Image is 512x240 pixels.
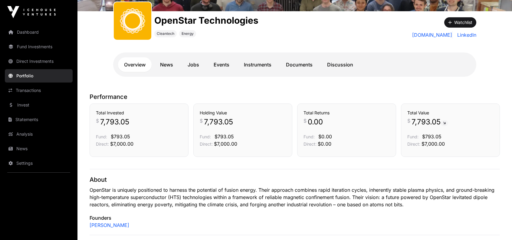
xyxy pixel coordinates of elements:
span: $793.05 [422,134,441,140]
h3: Total Invested [96,110,182,116]
h3: Total Returns [304,110,390,116]
span: $793.05 [215,134,234,140]
span: $7,000.00 [110,141,133,147]
img: OpenStar.svg [116,5,149,37]
a: Statements [5,113,73,126]
p: Founders [90,214,500,221]
span: $ [304,117,307,124]
span: $0.00 [318,141,331,147]
h3: Holding Value [200,110,286,116]
span: 7,793.05 [412,117,448,127]
a: Portfolio [5,69,73,83]
span: 7,793.05 [100,117,129,127]
a: LinkedIn [455,31,476,39]
span: $ [407,117,410,124]
button: Watchlist [444,17,476,28]
span: Fund: [96,134,107,139]
span: Fund: [200,134,211,139]
a: Fund Investments [5,40,73,53]
span: Direct: [96,141,109,147]
a: Settings [5,157,73,170]
p: OpenStar is uniquely positioned to harness the potential of fusion energy. Their approach combine... [90,186,500,208]
h1: OpenStar Technologies [154,15,258,26]
span: Direct: [304,141,317,147]
span: $ [200,117,203,124]
span: $793.05 [111,134,130,140]
p: Performance [90,93,500,101]
span: $ [96,117,99,124]
a: Events [208,57,235,72]
a: Dashboard [5,25,73,39]
iframe: Chat Widget [482,211,512,240]
a: News [154,57,179,72]
span: Direct: [200,141,213,147]
a: Overview [118,57,152,72]
p: About [90,175,500,184]
span: 0.00 [308,117,323,127]
a: News [5,142,73,155]
a: Instruments [238,57,277,72]
a: Direct Investments [5,55,73,68]
a: [DOMAIN_NAME] [412,31,452,39]
span: Cleantech [157,31,174,36]
a: Discussion [321,57,359,72]
a: Transactions [5,84,73,97]
a: [PERSON_NAME] [90,221,129,229]
img: Icehouse Ventures Logo [7,6,56,18]
a: Invest [5,98,73,112]
span: $0.00 [318,134,332,140]
nav: Tabs [118,57,471,72]
span: Fund: [304,134,315,139]
h3: Total Value [407,110,494,116]
a: Documents [280,57,319,72]
span: Energy [182,31,194,36]
a: Jobs [182,57,205,72]
span: $7,000.00 [422,141,445,147]
span: Direct: [407,141,420,147]
span: Fund: [407,134,418,139]
span: $7,000.00 [214,141,237,147]
a: Analysis [5,127,73,141]
span: 7,793.05 [204,117,233,127]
